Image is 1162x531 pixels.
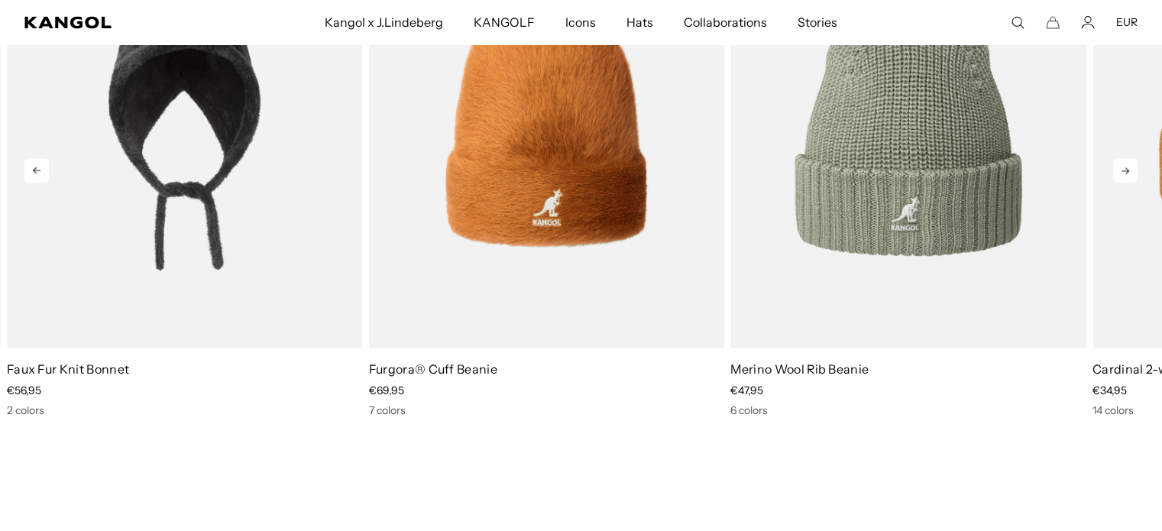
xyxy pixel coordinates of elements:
span: €47,95 [730,383,763,397]
div: 7 colors [369,403,725,416]
button: Cart [1046,15,1060,29]
a: Furgora® Cuff Beanie [369,361,497,376]
span: €34,95 [1092,383,1127,397]
div: 6 colors [730,403,1086,416]
button: EUR [1116,15,1138,29]
a: Kangol [24,16,214,28]
a: Account [1081,15,1095,29]
summary: Search here [1011,15,1024,29]
a: Merino Wool Rib Beanie [730,361,869,376]
div: 2 colors [7,403,363,416]
span: €69,95 [369,383,404,397]
a: Faux Fur Knit Bonnet [7,361,129,376]
span: €56,95 [7,383,41,397]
